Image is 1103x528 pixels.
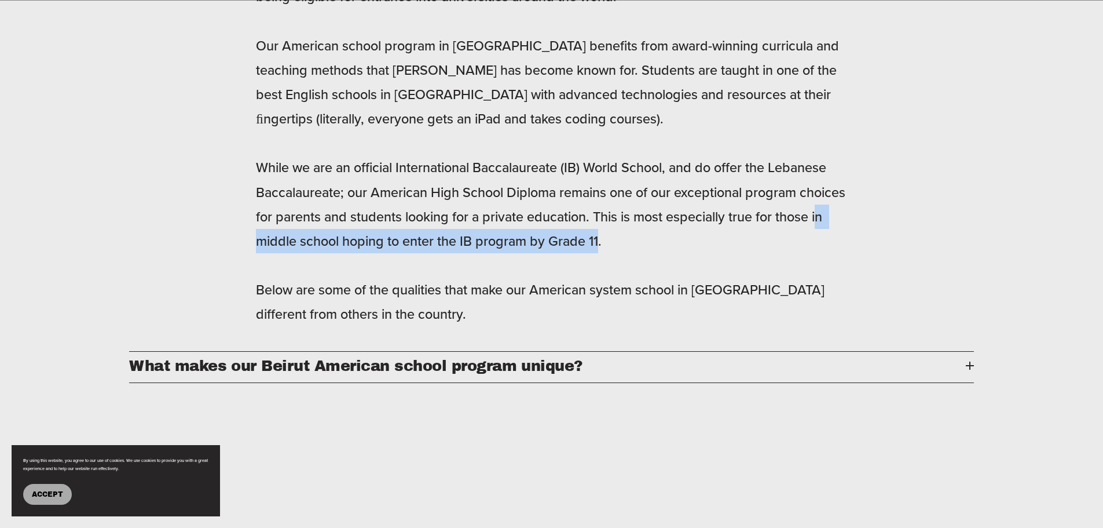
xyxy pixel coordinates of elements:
[129,352,974,383] button: What makes our Beirut American school program unique?
[23,457,208,472] p: By using this website, you agree to our use of cookies. We use cookies to provide you with a grea...
[32,490,63,498] span: Accept
[129,358,966,374] span: What makes our Beirut American school program unique?
[23,484,72,505] button: Accept
[12,445,220,516] section: Cookie banner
